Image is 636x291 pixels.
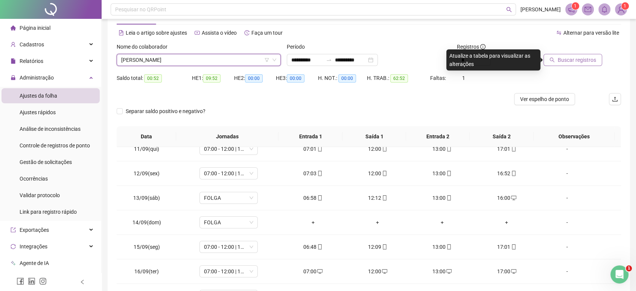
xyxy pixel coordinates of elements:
[20,192,60,198] span: Validar protocolo
[326,57,332,63] span: swap-right
[510,269,516,274] span: desktop
[318,74,367,83] div: H. NOT.:
[20,227,49,233] span: Exportações
[20,109,56,115] span: Ajustes rápidos
[470,126,533,147] th: Saída 2
[545,194,589,202] div: -
[381,195,387,201] span: mobile
[543,54,602,66] button: Buscar registros
[326,57,332,63] span: to
[316,244,323,250] span: mobile
[117,43,172,51] label: Nome do colaborador
[510,146,516,152] span: mobile
[351,218,403,227] div: +
[195,30,200,35] span: youtube
[446,195,452,201] span: mobile
[416,218,468,227] div: +
[134,146,159,152] span: 11/09(qui)
[540,132,609,141] span: Observações
[316,146,323,152] span: mobile
[202,30,237,36] span: Assista o vídeo
[480,169,533,178] div: 16:52
[563,30,619,36] span: Alternar para versão lite
[20,176,48,182] span: Ocorrências
[126,30,187,36] span: Leia o artigo sobre ajustes
[287,267,339,276] div: 07:00
[204,241,253,253] span: 07:00 - 12:00 | 13:00 - 17:00
[11,25,16,31] span: home
[621,2,629,10] sup: Atualize o seu contato no menu Meus Dados
[416,267,468,276] div: 13:00
[39,277,47,285] span: instagram
[192,74,234,83] div: HE 1:
[510,171,516,176] span: mobile
[245,74,263,83] span: 00:00
[601,6,608,13] span: bell
[626,265,632,271] span: 1
[265,58,269,62] span: filter
[28,277,35,285] span: linkedin
[132,219,161,225] span: 14/09(dom)
[480,44,485,49] span: info-circle
[276,74,318,83] div: HE 3:
[133,195,160,201] span: 13/09(sáb)
[11,58,16,64] span: file
[584,6,591,13] span: mail
[316,171,323,176] span: mobile
[11,227,16,233] span: export
[287,194,339,202] div: 06:58
[278,126,342,147] th: Entrada 1
[20,93,57,99] span: Ajustes da folha
[316,195,323,201] span: mobile
[204,143,253,155] span: 07:00 - 12:00 | 13:00 - 17:00
[20,41,44,47] span: Cadastros
[545,169,589,178] div: -
[520,5,561,14] span: [PERSON_NAME]
[20,75,54,81] span: Administração
[176,126,279,147] th: Jornadas
[510,195,516,201] span: desktop
[316,269,323,274] span: desktop
[457,43,485,51] span: Registros
[480,218,533,227] div: +
[119,30,124,35] span: file-text
[134,268,159,274] span: 16/09(ter)
[506,7,512,12] span: search
[204,217,253,228] span: FOLGA
[204,266,253,277] span: 07:00 - 12:00 | 13:00 - 17:00
[446,146,452,152] span: mobile
[520,95,569,103] span: Ver espelho de ponto
[510,244,516,250] span: mobile
[287,243,339,251] div: 06:48
[545,267,589,276] div: -
[20,142,90,149] span: Controle de registros de ponto
[430,75,447,81] span: Faltas:
[381,171,387,176] span: mobile
[203,74,221,83] span: 09:52
[545,218,589,227] div: -
[287,74,304,83] span: 00:00
[11,75,16,80] span: lock
[351,243,403,251] div: 12:09
[612,96,618,102] span: upload
[545,145,589,153] div: -
[351,169,403,178] div: 12:00
[144,74,162,83] span: 00:52
[480,243,533,251] div: 17:01
[11,244,16,249] span: sync
[446,269,452,274] span: desktop
[416,169,468,178] div: 13:00
[20,244,47,250] span: Integrações
[244,30,250,35] span: history
[610,265,628,283] iframe: Intercom live chat
[446,171,452,176] span: mobile
[20,159,72,165] span: Gestão de solicitações
[134,170,160,176] span: 12/09(sex)
[381,269,387,274] span: desktop
[480,267,533,276] div: 17:00
[287,43,310,51] label: Período
[480,194,533,202] div: 16:00
[20,126,81,132] span: Análise de inconsistências
[272,58,277,62] span: down
[558,56,596,64] span: Buscar registros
